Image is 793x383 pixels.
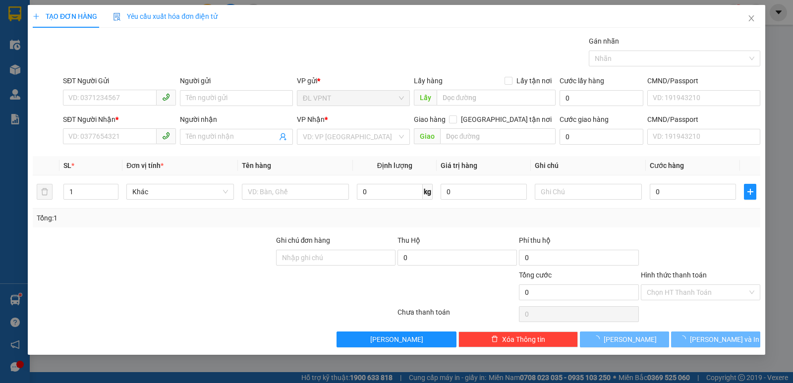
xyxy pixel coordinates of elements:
span: Giá trị hàng [441,162,477,169]
span: [PERSON_NAME] [370,334,423,345]
div: Tổng: 1 [37,213,307,223]
div: Phí thu hộ [519,235,638,250]
span: TẠO ĐƠN HÀNG [33,12,97,20]
input: VD: Bàn, Ghế [242,184,349,200]
img: icon [113,13,121,21]
div: CMND/Passport [647,75,760,86]
input: Dọc đường [440,128,556,144]
span: Giao [414,128,440,144]
span: Định lượng [377,162,412,169]
span: Cước hàng [650,162,684,169]
span: Khác [132,184,227,199]
span: SL [63,162,71,169]
span: Thu Hộ [397,236,420,244]
div: Chưa thanh toán [396,307,518,324]
span: kg [423,184,433,200]
span: [GEOGRAPHIC_DATA] tận nơi [457,114,556,125]
div: Người gửi [180,75,293,86]
label: Cước lấy hàng [560,77,604,85]
span: Yêu cầu xuất hóa đơn điện tử [113,12,218,20]
button: [PERSON_NAME] [337,331,456,347]
label: Cước giao hàng [560,115,609,123]
div: VP gửi [297,75,410,86]
button: deleteXóa Thông tin [458,331,578,347]
button: [PERSON_NAME] [580,331,669,347]
span: loading [593,335,604,342]
span: ĐL VPNT [303,91,404,106]
input: Ghi chú đơn hàng [276,250,396,266]
input: Ghi Chú [535,184,642,200]
button: Close [737,5,765,33]
button: delete [37,184,53,200]
span: Đơn vị tính [126,162,164,169]
span: plus [33,13,40,20]
input: Dọc đường [437,90,556,106]
span: plus [744,188,756,196]
span: Lấy tận nơi [512,75,556,86]
span: Xóa Thông tin [502,334,545,345]
input: Cước lấy hàng [560,90,643,106]
div: SĐT Người Gửi [63,75,176,86]
span: Giao hàng [414,115,446,123]
span: Tên hàng [242,162,271,169]
label: Ghi chú đơn hàng [276,236,331,244]
span: delete [491,335,498,343]
span: Tổng cước [519,271,552,279]
span: phone [162,132,170,140]
label: Hình thức thanh toán [641,271,707,279]
input: 0 [441,184,527,200]
div: Người nhận [180,114,293,125]
span: VP Nhận [297,115,325,123]
span: Lấy [414,90,437,106]
span: user-add [279,133,287,141]
th: Ghi chú [531,156,646,175]
label: Gán nhãn [589,37,619,45]
span: [PERSON_NAME] và In [690,334,759,345]
button: plus [744,184,756,200]
span: loading [679,335,690,342]
button: [PERSON_NAME] và In [671,331,760,347]
span: Lấy hàng [414,77,443,85]
span: phone [162,93,170,101]
span: [PERSON_NAME] [604,334,657,345]
div: SĐT Người Nhận [63,114,176,125]
div: CMND/Passport [647,114,760,125]
span: close [747,14,755,22]
input: Cước giao hàng [560,129,643,145]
